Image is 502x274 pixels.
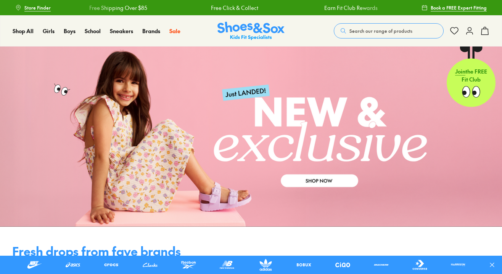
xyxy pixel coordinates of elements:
span: Search our range of products [349,27,412,34]
a: Jointhe FREE Fit Club [447,46,496,107]
span: Join [455,67,465,75]
a: Sneakers [110,27,133,35]
a: Free Click & Collect [209,4,256,12]
a: Shoes & Sox [217,22,285,40]
a: Store Finder [15,1,51,14]
img: SNS_Logo_Responsive.svg [217,22,285,40]
span: Store Finder [24,4,51,11]
a: Free Shipping Over $85 [87,4,145,12]
span: Book a FREE Expert Fitting [431,4,487,11]
a: Brands [142,27,160,35]
a: Boys [64,27,76,35]
a: Sale [169,27,180,35]
a: School [85,27,101,35]
a: Earn Fit Club Rewards [322,4,376,12]
a: Shop All [13,27,34,35]
a: Book a FREE Expert Fitting [422,1,487,14]
a: Girls [43,27,55,35]
button: Search our range of products [334,23,444,38]
p: the FREE Fit Club [447,61,496,90]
